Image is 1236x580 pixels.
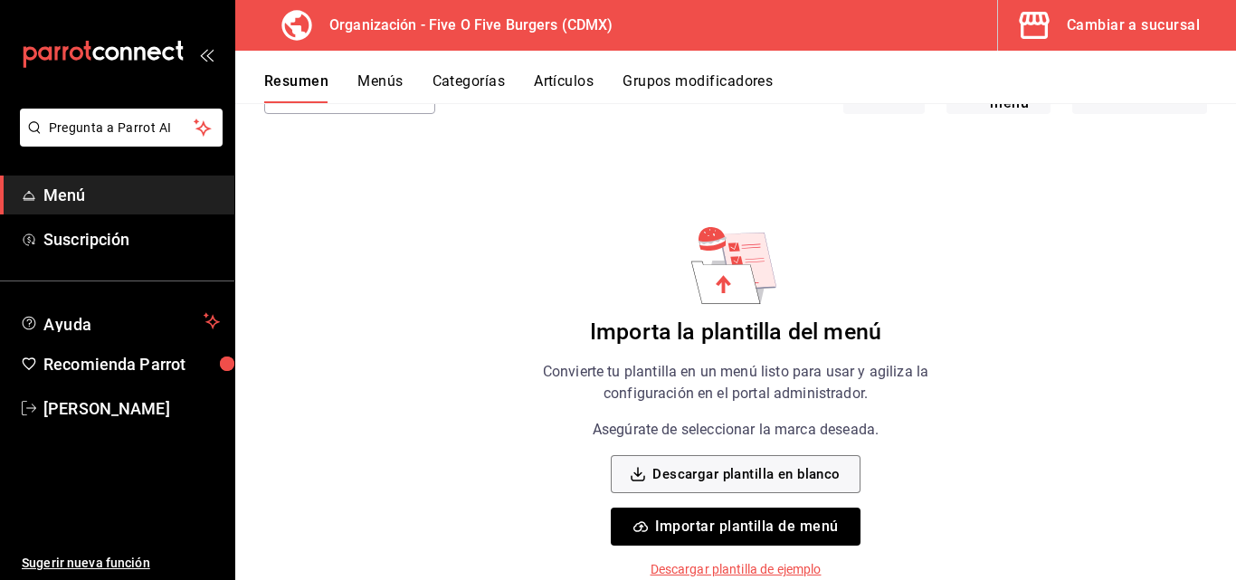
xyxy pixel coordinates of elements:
[651,560,822,579] p: Descargar plantilla de ejemplo
[22,554,220,573] span: Sugerir nueva función
[611,455,860,493] button: Descargar plantilla en blanco
[264,72,1236,103] div: navigation tabs
[43,310,196,332] span: Ayuda
[43,183,220,207] span: Menú
[593,419,879,441] p: Asegúrate de seleccionar la marca deseada.
[623,72,773,103] button: Grupos modificadores
[590,319,881,347] h6: Importa la plantilla del menú
[199,47,214,62] button: open_drawer_menu
[611,508,860,546] button: Importar plantilla de menú
[43,396,220,421] span: [PERSON_NAME]
[264,72,328,103] button: Resumen
[357,72,403,103] button: Menús
[13,131,223,150] a: Pregunta a Parrot AI
[49,119,195,138] span: Pregunta a Parrot AI
[43,352,220,376] span: Recomienda Parrot
[43,227,220,252] span: Suscripción
[315,14,613,36] h3: Organización - Five O Five Burgers (CDMX)
[534,72,594,103] button: Artículos
[433,72,506,103] button: Categorías
[20,109,223,147] button: Pregunta a Parrot AI
[508,361,964,404] p: Convierte tu plantilla en un menú listo para usar y agiliza la configuración en el portal adminis...
[1067,13,1200,38] div: Cambiar a sucursal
